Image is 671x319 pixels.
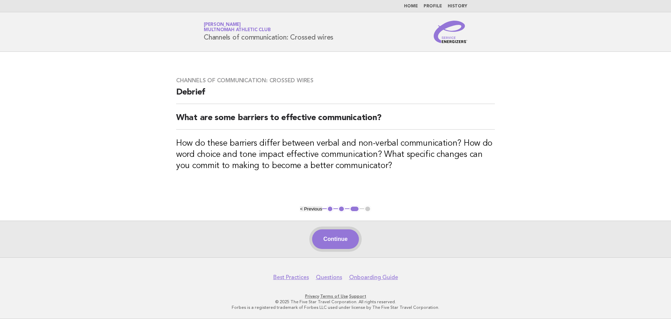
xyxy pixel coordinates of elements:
[176,112,495,130] h2: What are some barriers to effective communication?
[122,305,549,310] p: Forbes is a registered trademark of Forbes LLC used under license by The Five Star Travel Corpora...
[424,4,442,8] a: Profile
[273,274,309,281] a: Best Practices
[176,77,495,84] h3: Channels of communication: Crossed wires
[176,138,495,172] h3: How do these barriers differ between verbal and non-verbal communication? How do word choice and ...
[316,274,342,281] a: Questions
[300,206,322,211] button: < Previous
[204,22,270,32] a: [PERSON_NAME]Multnomah Athletic Club
[312,229,359,249] button: Continue
[204,28,270,33] span: Multnomah Athletic Club
[434,21,467,43] img: Service Energizers
[176,87,495,104] h2: Debrief
[404,4,418,8] a: Home
[327,206,334,213] button: 1
[122,299,549,305] p: © 2025 The Five Star Travel Corporation. All rights reserved.
[349,206,360,213] button: 3
[320,294,348,299] a: Terms of Use
[338,206,345,213] button: 2
[122,293,549,299] p: · ·
[349,274,398,281] a: Onboarding Guide
[448,4,467,8] a: History
[349,294,366,299] a: Support
[305,294,319,299] a: Privacy
[204,23,333,41] h1: Channels of communication: Crossed wires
